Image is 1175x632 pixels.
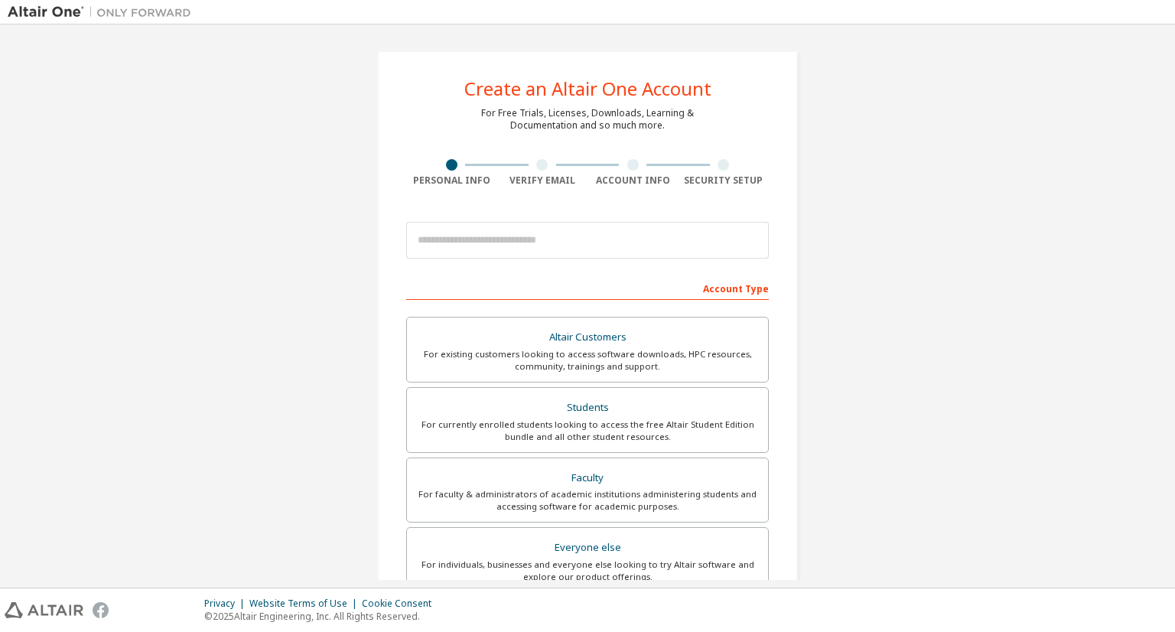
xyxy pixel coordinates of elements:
img: facebook.svg [93,602,109,618]
div: Faculty [416,467,759,489]
div: For individuals, businesses and everyone else looking to try Altair software and explore our prod... [416,559,759,583]
div: Students [416,397,759,419]
p: © 2025 Altair Engineering, Inc. All Rights Reserved. [204,610,441,623]
div: Privacy [204,598,249,610]
div: Personal Info [406,174,497,187]
div: Account Info [587,174,679,187]
div: Create an Altair One Account [464,80,711,98]
div: For Free Trials, Licenses, Downloads, Learning & Documentation and so much more. [481,107,694,132]
div: For currently enrolled students looking to access the free Altair Student Edition bundle and all ... [416,419,759,443]
div: Account Type [406,275,769,300]
div: Security Setup [679,174,770,187]
div: Cookie Consent [362,598,441,610]
img: altair_logo.svg [5,602,83,618]
div: Verify Email [497,174,588,187]
div: For faculty & administrators of academic institutions administering students and accessing softwa... [416,488,759,513]
div: Altair Customers [416,327,759,348]
div: For existing customers looking to access software downloads, HPC resources, community, trainings ... [416,348,759,373]
img: Altair One [8,5,199,20]
div: Website Terms of Use [249,598,362,610]
div: Everyone else [416,537,759,559]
